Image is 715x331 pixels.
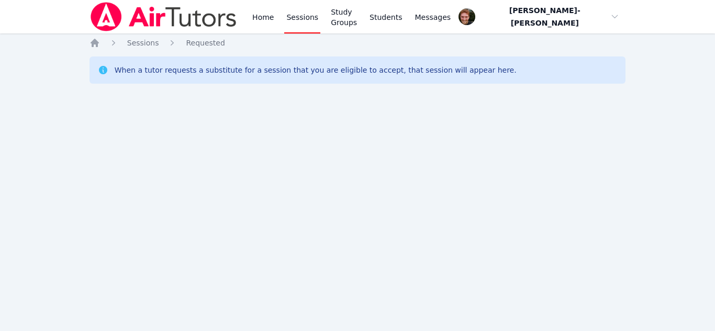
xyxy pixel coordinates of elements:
[115,65,517,75] div: When a tutor requests a substitute for a session that you are eligible to accept, that session wi...
[127,38,159,48] a: Sessions
[415,12,451,22] span: Messages
[186,38,225,48] a: Requested
[90,2,238,31] img: Air Tutors
[90,38,626,48] nav: Breadcrumb
[186,39,225,47] span: Requested
[127,39,159,47] span: Sessions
